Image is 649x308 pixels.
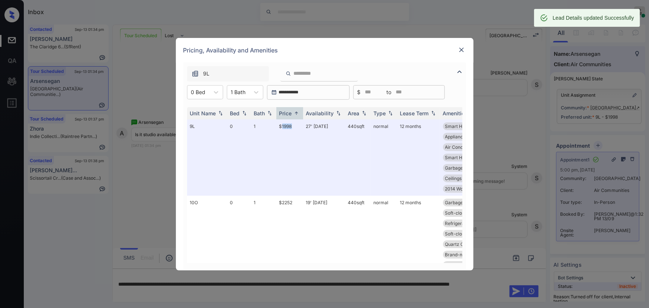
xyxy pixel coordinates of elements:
span: Smart Home Ther... [445,155,486,160]
div: Price [279,110,292,116]
img: sorting [360,110,368,116]
div: Bath [254,110,265,116]
td: $1998 [276,119,303,196]
td: 440 sqft [345,119,371,196]
span: Soft-close Draw... [445,231,483,237]
div: Lead Details updated Successfully [553,11,634,25]
div: Bed [230,110,240,116]
span: Soft-close Cabi... [445,210,481,216]
img: sorting [335,110,342,116]
img: sorting [241,110,248,116]
span: Refrigerator Le... [445,221,481,226]
td: 9L [187,119,227,196]
td: 12 months [397,119,440,196]
img: icon-zuma [192,70,199,77]
div: Availability [306,110,334,116]
div: Lease Term [400,110,429,116]
span: Quartz Counters [445,241,480,247]
span: to [387,88,392,96]
div: Type [374,110,386,116]
td: normal [371,119,397,196]
img: sorting [293,110,300,116]
td: 1 [251,119,276,196]
img: sorting [387,110,394,116]
img: sorting [217,110,224,116]
span: Garbage disposa... [445,165,484,171]
td: 27' [DATE] [303,119,345,196]
span: Air Conditioner [445,144,477,150]
img: icon-zuma [455,67,464,76]
td: 0 [227,119,251,196]
span: Appliances Stai... [445,134,481,139]
span: Smart Home Door... [445,123,486,129]
span: MPE 2023 Pool F... [445,262,484,268]
span: Ceilings Cathed... [445,176,482,181]
img: sorting [430,110,437,116]
img: close [458,46,465,54]
span: Brand-new Bathr... [445,252,485,257]
span: 2014 Wood Floor... [445,186,483,192]
div: Pricing, Availability and Amenities [176,38,473,62]
span: $ [357,88,361,96]
img: sorting [266,110,273,116]
div: Amenities [443,110,468,116]
img: icon-zuma [286,70,291,77]
span: Garbage disposa... [445,200,484,205]
span: 9L [203,70,210,78]
div: Area [348,110,360,116]
div: Unit Name [190,110,216,116]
